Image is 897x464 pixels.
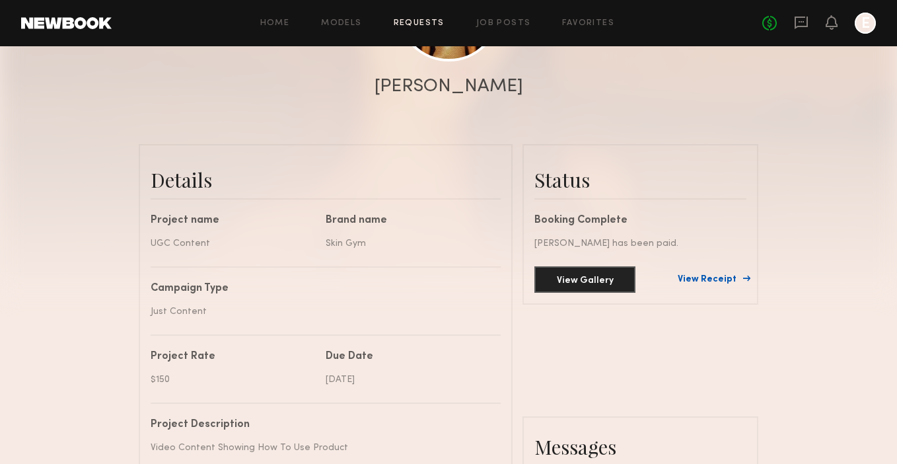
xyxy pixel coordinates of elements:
div: [PERSON_NAME] [375,77,523,96]
button: View Gallery [534,266,635,293]
a: Favorites [562,19,614,28]
div: Project name [151,215,316,226]
div: Due Date [326,352,491,362]
div: UGC Content [151,237,316,251]
div: [DATE] [326,373,491,387]
div: Just Content [151,305,491,319]
a: Models [321,19,361,28]
div: Messages [534,434,746,460]
div: Brand name [326,215,491,226]
a: View Receipt [678,275,746,284]
div: Project Rate [151,352,316,362]
div: Video Content Showing How To Use Product [151,441,491,455]
div: Booking Complete [534,215,746,226]
a: Job Posts [476,19,531,28]
div: Campaign Type [151,284,491,294]
div: $150 [151,373,316,387]
div: Skin Gym [326,237,491,251]
div: Details [151,167,501,193]
a: Requests [394,19,445,28]
a: E [855,13,876,34]
div: Status [534,167,746,193]
a: Home [260,19,290,28]
div: [PERSON_NAME] has been paid. [534,237,746,251]
div: Project Description [151,420,491,430]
